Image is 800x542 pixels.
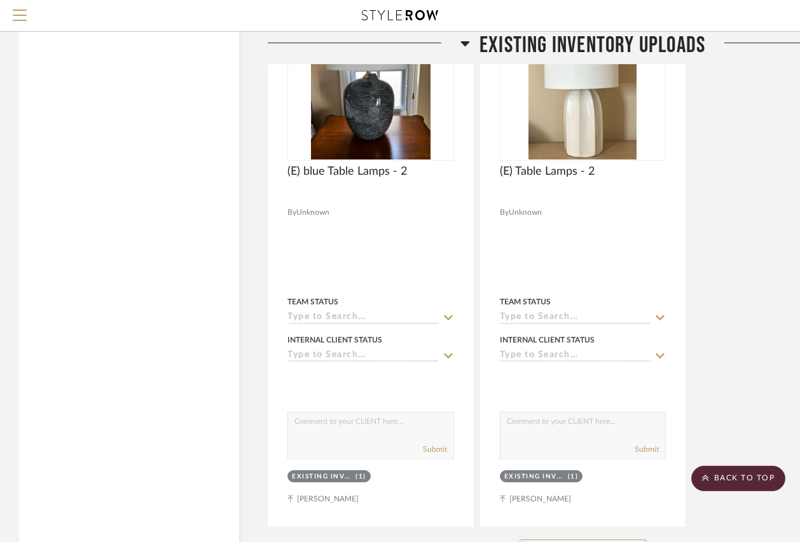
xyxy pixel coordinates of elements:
[691,466,785,491] scroll-to-top-button: BACK TO TOP
[504,472,565,482] div: Existing Inventory Uploads
[500,207,509,219] span: By
[287,312,439,324] input: Type to Search…
[568,472,579,482] div: (1)
[500,334,595,346] div: Internal Client Status
[423,444,447,455] button: Submit
[287,350,439,362] input: Type to Search…
[500,350,651,362] input: Type to Search…
[509,207,542,219] span: Unknown
[500,165,595,179] span: (E) Table Lamps - 2
[500,312,651,324] input: Type to Search…
[311,1,431,159] img: (E) blue Table Lamps - 2
[287,334,382,346] div: Internal Client Status
[479,32,705,59] span: Existing Inventory Uploads
[292,472,352,482] div: Existing Inventory Uploads
[500,296,551,308] div: Team Status
[287,207,296,219] span: By
[355,472,366,482] div: (1)
[287,165,407,179] span: (E) blue Table Lamps - 2
[635,444,659,455] button: Submit
[287,296,338,308] div: Team Status
[296,207,329,219] span: Unknown
[528,1,637,159] img: (E) Table Lamps - 2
